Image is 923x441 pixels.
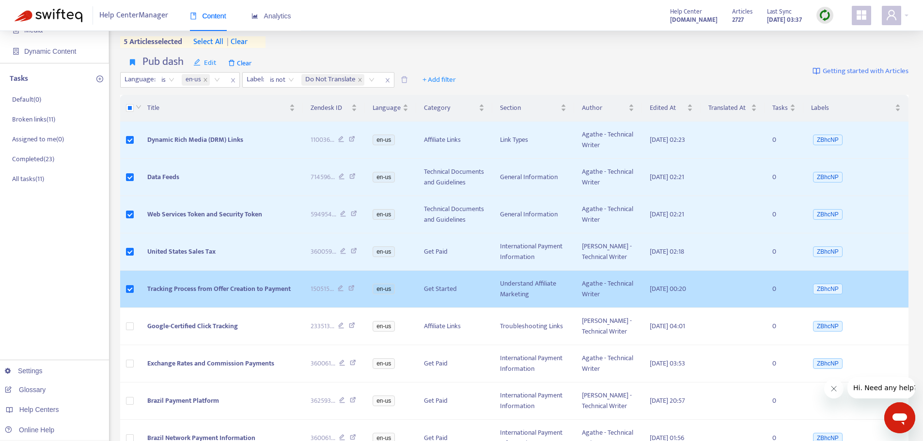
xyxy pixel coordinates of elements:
[650,134,685,145] span: [DATE] 02:23
[813,321,843,332] span: ZBhcNP
[142,55,184,68] h4: Pub dash
[574,308,642,345] td: [PERSON_NAME] - Technical Writer
[311,135,334,145] span: 110036 ...
[147,320,238,332] span: Google-Certified Click Tracking
[772,103,788,113] span: Tasks
[574,382,642,420] td: [PERSON_NAME] - Technical Writer
[12,114,55,124] p: Broken links ( 11 )
[311,395,335,406] span: 362593 ...
[650,283,686,294] span: [DATE] 00:20
[422,74,456,86] span: + Add filter
[813,284,843,294] span: ZBhcNP
[765,308,803,345] td: 0
[121,73,157,87] span: Language :
[12,154,54,164] p: Completed ( 23 )
[305,74,356,86] span: Do Not Translate
[147,171,179,182] span: Data Feeds
[886,9,897,21] span: user
[140,95,302,122] th: Title
[574,159,642,196] td: Agathe - Technical Writer
[12,134,64,144] p: Assigned to me ( 0 )
[5,426,54,434] a: Online Help
[136,104,141,110] span: down
[416,233,492,271] td: Get Paid
[373,103,401,113] span: Language
[765,95,803,122] th: Tasks
[5,367,43,375] a: Settings
[311,209,336,220] span: 594954 ...
[311,103,350,113] span: Zendesk ID
[847,377,915,398] iframe: Message from company
[311,284,334,294] span: 150515 ...
[813,246,843,257] span: ZBhcNP
[582,103,626,113] span: Author
[416,159,492,196] td: Technical Documents and Guidelines
[311,358,335,369] span: 360061 ...
[813,55,908,88] a: Getting started with Articles
[642,95,701,122] th: Edited At
[765,196,803,233] td: 0
[311,321,334,332] span: 233513 ...
[574,271,642,308] td: Agathe - Technical Writer
[765,271,803,308] td: 0
[765,159,803,196] td: 0
[416,95,492,122] th: Category
[373,246,395,257] span: en-us
[813,209,843,220] span: ZBhcNP
[767,6,792,17] span: Last Sync
[884,402,915,433] iframe: Button to launch messaging window
[373,172,395,182] span: en-us
[161,73,174,87] span: is
[701,95,765,122] th: Translated At
[732,15,744,25] strong: 2727
[373,209,395,220] span: en-us
[813,67,820,75] img: image-link
[223,36,248,48] span: clear
[650,395,685,406] span: [DATE] 20:57
[856,9,867,21] span: appstore
[373,135,395,145] span: en-us
[147,209,262,220] span: Web Services Token and Security Token
[251,12,291,20] span: Analytics
[24,47,76,55] span: Dynamic Content
[765,345,803,382] td: 0
[10,73,28,85] p: Tasks
[767,15,802,25] strong: [DATE] 03:37
[819,9,831,21] img: sync.dc5367851b00ba804db3.png
[12,174,44,184] p: All tasks ( 11 )
[13,48,19,55] span: container
[650,320,685,332] span: [DATE] 04:01
[193,36,223,48] span: select all
[6,7,70,15] span: Hi. Need any help?
[228,60,235,66] span: delete
[147,134,243,145] span: Dynamic Rich Media (DRM) Links
[190,13,197,19] span: book
[813,135,843,145] span: ZBhcNP
[416,345,492,382] td: Get Paid
[574,196,642,233] td: Agathe - Technical Writer
[492,271,574,308] td: Understand Affiliate Marketing
[803,95,908,122] th: Labels
[186,74,201,86] span: en-us
[650,246,684,257] span: [DATE] 02:18
[303,95,365,122] th: Zendesk ID
[670,15,718,25] strong: [DOMAIN_NAME]
[120,36,183,48] span: 5 articles selected
[373,321,395,332] span: en-us
[823,66,908,77] span: Getting started with Articles
[416,122,492,159] td: Affiliate Links
[708,103,749,113] span: Translated At
[492,122,574,159] td: Link Types
[401,76,408,83] span: delete
[147,103,287,113] span: Title
[182,74,210,86] span: en-us
[415,72,463,88] button: + Add filter
[147,246,216,257] span: United States Sales Tax
[492,345,574,382] td: International Payment Information
[373,284,395,294] span: en-us
[227,35,229,48] span: |
[311,246,336,257] span: 360059 ...
[492,196,574,233] td: General Information
[373,358,395,369] span: en-us
[373,395,395,406] span: en-us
